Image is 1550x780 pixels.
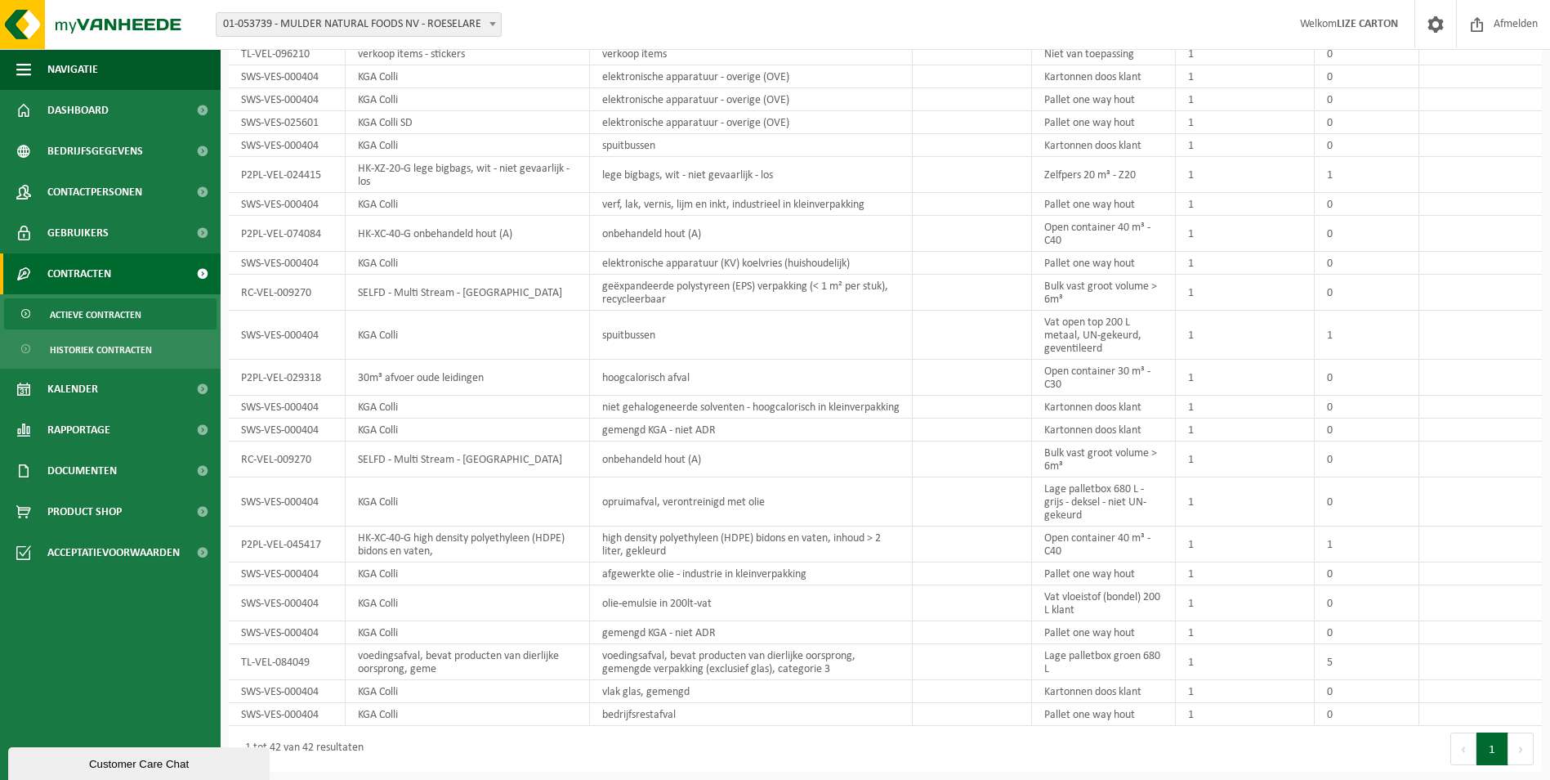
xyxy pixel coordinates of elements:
td: Niet van toepassing [1032,43,1176,65]
a: Actieve contracten [4,298,217,329]
td: 1 [1176,275,1315,311]
td: Pallet one way hout [1032,111,1176,134]
td: KGA Colli [346,563,590,585]
td: Kartonnen doos klant [1032,419,1176,442]
button: Previous [1450,733,1476,765]
span: 01-053739 - MULDER NATURAL FOODS NV - ROESELARE [216,12,502,37]
td: 1 [1176,585,1315,621]
td: SWS-VES-000404 [229,477,346,527]
td: 0 [1315,442,1419,477]
td: 1 [1176,703,1315,726]
td: vlak glas, gemengd [590,680,913,703]
td: 0 [1315,563,1419,585]
span: Historiek contracten [50,334,152,365]
td: P2PL-VEL-029318 [229,360,346,396]
td: SELFD - Multi Stream - [GEOGRAPHIC_DATA] [346,275,590,311]
td: gemengd KGA - niet ADR [590,621,913,644]
td: SWS-VES-000404 [229,621,346,644]
td: SWS-VES-000404 [229,680,346,703]
td: olie-emulsie in 200lt-vat [590,585,913,621]
td: 5 [1315,644,1419,680]
td: 1 [1176,396,1315,419]
td: Open container 30 m³ - C30 [1032,360,1176,396]
td: elektronische apparatuur - overige (OVE) [590,88,913,111]
td: SWS-VES-000404 [229,252,346,275]
td: SWS-VES-000404 [229,65,346,88]
td: Bulk vast groot volume > 6m³ [1032,275,1176,311]
td: KGA Colli [346,311,590,360]
td: SWS-VES-000404 [229,311,346,360]
td: 1 [1176,563,1315,585]
td: opruimafval, verontreinigd met olie [590,477,913,527]
td: HK-XC-40-G onbehandeld hout (A) [346,216,590,252]
td: Open container 40 m³ - C40 [1032,527,1176,563]
td: 0 [1315,275,1419,311]
td: 0 [1315,111,1419,134]
td: spuitbussen [590,134,913,157]
td: 1 [1176,111,1315,134]
td: 1 [1176,157,1315,193]
td: 1 [1176,193,1315,216]
td: SWS-VES-000404 [229,419,346,442]
td: P2PL-VEL-074084 [229,216,346,252]
td: Pallet one way hout [1032,252,1176,275]
td: SWS-VES-000404 [229,193,346,216]
td: 1 [1176,621,1315,644]
td: 0 [1315,43,1419,65]
td: Open container 40 m³ - C40 [1032,216,1176,252]
td: 0 [1315,193,1419,216]
td: voedingsafval, bevat producten van dierlijke oorsprong, geme [346,644,590,680]
td: 1 [1176,477,1315,527]
td: Pallet one way hout [1032,621,1176,644]
iframe: chat widget [8,744,273,780]
td: 1 [1176,134,1315,157]
td: KGA Colli [346,703,590,726]
button: 1 [1476,733,1508,765]
td: P2PL-VEL-045417 [229,527,346,563]
td: KGA Colli [346,680,590,703]
td: hoogcalorisch afval [590,360,913,396]
td: SWS-VES-000404 [229,703,346,726]
span: Navigatie [47,49,98,90]
td: 0 [1315,134,1419,157]
td: 30m³ afvoer oude leidingen [346,360,590,396]
td: niet gehalogeneerde solventen - hoogcalorisch in kleinverpakking [590,396,913,419]
td: Kartonnen doos klant [1032,680,1176,703]
td: 1 [1176,680,1315,703]
span: Contactpersonen [47,172,142,213]
td: 0 [1315,360,1419,396]
td: gemengd KGA - niet ADR [590,419,913,442]
td: 1 [1176,311,1315,360]
td: 1 [1176,442,1315,477]
td: SWS-VES-000404 [229,585,346,621]
td: 1 [1176,252,1315,275]
td: 1 [1315,157,1419,193]
td: bedrijfsrestafval [590,703,913,726]
td: elektronische apparatuur (KV) koelvries (huishoudelijk) [590,252,913,275]
td: 1 [1176,419,1315,442]
td: Pallet one way hout [1032,193,1176,216]
td: Kartonnen doos klant [1032,396,1176,419]
td: onbehandeld hout (A) [590,216,913,252]
span: Rapportage [47,410,110,451]
td: 0 [1315,88,1419,111]
td: 0 [1315,621,1419,644]
td: 1 [1315,311,1419,360]
td: SELFD - Multi Stream - [GEOGRAPHIC_DATA] [346,442,590,477]
td: Lage palletbox 680 L - grijs - deksel - niet UN-gekeurd [1032,477,1176,527]
td: SWS-VES-000404 [229,88,346,111]
td: SWS-VES-000404 [229,396,346,419]
span: Kalender [47,369,98,410]
td: KGA Colli [346,65,590,88]
td: RC-VEL-009270 [229,275,346,311]
strong: LIZE CARTON [1337,18,1398,30]
td: 1 [1176,43,1315,65]
td: TL-VEL-096210 [229,43,346,65]
td: 1 [1176,644,1315,680]
td: 1 [1176,527,1315,563]
td: 0 [1315,65,1419,88]
td: 1 [1315,527,1419,563]
td: lege bigbags, wit - niet gevaarlijk - los [590,157,913,193]
td: elektronische apparatuur - overige (OVE) [590,65,913,88]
